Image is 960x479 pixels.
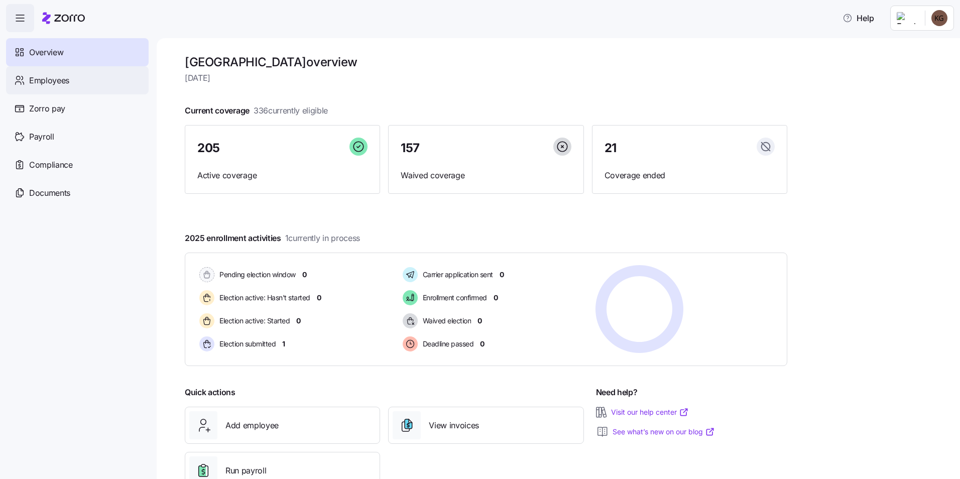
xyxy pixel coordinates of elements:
span: 205 [197,142,220,154]
span: Zorro pay [29,102,65,115]
a: See what’s new on our blog [613,427,715,437]
a: Visit our help center [611,407,689,417]
span: Waived election [420,316,471,326]
span: Employees [29,74,69,87]
h1: [GEOGRAPHIC_DATA] overview [185,54,787,70]
span: Election active: Hasn't started [216,293,310,303]
span: Election active: Started [216,316,290,326]
span: 157 [401,142,420,154]
span: Waived coverage [401,169,571,182]
span: 1 [282,339,285,349]
span: Active coverage [197,169,368,182]
span: 0 [317,293,321,303]
span: 1 currently in process [285,232,360,245]
span: Coverage ended [605,169,775,182]
span: Election submitted [216,339,276,349]
span: Need help? [596,386,638,399]
span: Pending election window [216,270,296,280]
a: Compliance [6,151,149,179]
span: Compliance [29,159,73,171]
a: Documents [6,179,149,207]
span: 21 [605,142,617,154]
span: Carrier application sent [420,270,493,280]
span: 0 [500,270,504,280]
span: View invoices [429,419,479,432]
span: 336 currently eligible [254,104,328,117]
span: Quick actions [185,386,235,399]
span: [DATE] [185,72,787,84]
button: Help [834,8,882,28]
span: 0 [494,293,498,303]
img: b34cea83cf096b89a2fb04a6d3fa81b3 [931,10,947,26]
span: Deadline passed [420,339,474,349]
span: Current coverage [185,104,328,117]
span: Payroll [29,131,54,143]
span: 2025 enrollment activities [185,232,360,245]
span: Run payroll [225,464,266,477]
span: Add employee [225,419,279,432]
span: Overview [29,46,63,59]
span: 0 [477,316,482,326]
span: Documents [29,187,70,199]
span: 0 [296,316,301,326]
a: Zorro pay [6,94,149,123]
span: Help [843,12,874,24]
span: 0 [480,339,485,349]
a: Employees [6,66,149,94]
a: Overview [6,38,149,66]
a: Payroll [6,123,149,151]
img: Employer logo [897,12,917,24]
span: Enrollment confirmed [420,293,487,303]
span: 0 [302,270,307,280]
